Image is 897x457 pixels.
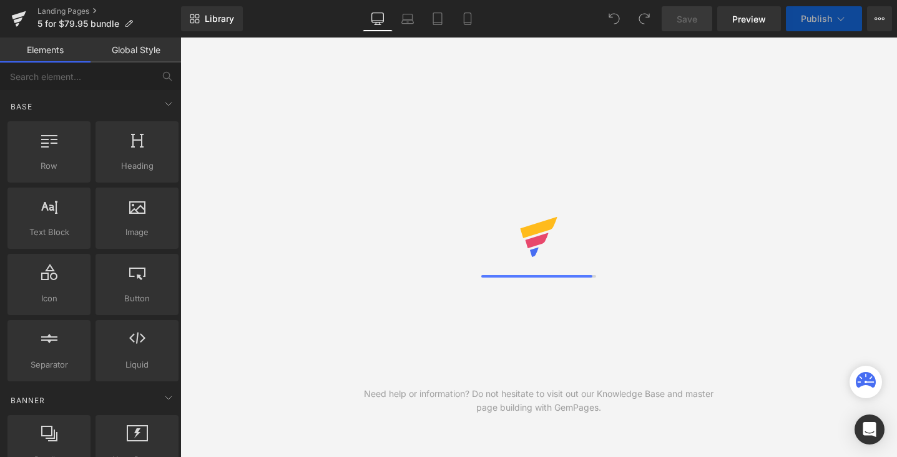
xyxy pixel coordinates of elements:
[423,6,453,31] a: Tablet
[99,292,175,305] span: Button
[677,13,697,26] span: Save
[801,14,832,24] span: Publish
[363,6,393,31] a: Desktop
[99,159,175,173] span: Heading
[602,6,627,31] button: Undo
[99,358,175,371] span: Liquid
[91,38,181,63] a: Global Style
[11,226,87,239] span: Text Block
[37,6,181,16] a: Landing Pages
[11,159,87,173] span: Row
[205,13,234,24] span: Library
[732,13,766,26] span: Preview
[855,414,885,444] div: Open Intercom Messenger
[181,6,243,31] a: New Library
[786,6,862,31] button: Publish
[9,101,34,113] span: Base
[632,6,657,31] button: Redo
[453,6,483,31] a: Mobile
[99,226,175,239] span: Image
[11,292,87,305] span: Icon
[360,387,718,414] div: Need help or information? Do not hesitate to visit out our Knowledge Base and master page buildin...
[37,19,119,29] span: 5 for $79.95 bundle
[717,6,781,31] a: Preview
[393,6,423,31] a: Laptop
[867,6,892,31] button: More
[11,358,87,371] span: Separator
[9,394,46,406] span: Banner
